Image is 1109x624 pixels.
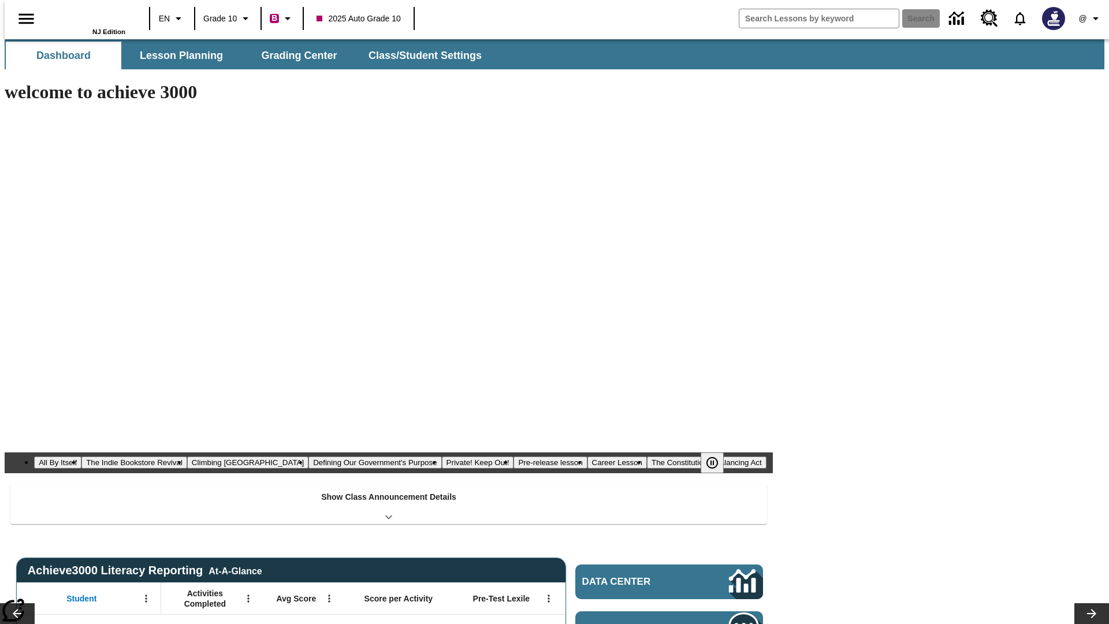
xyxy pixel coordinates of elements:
button: Open Menu [540,590,557,607]
span: NJ Edition [92,28,125,35]
button: Slide 2 The Indie Bookstore Revival [81,456,187,469]
button: Slide 1 All By Itself [34,456,81,469]
div: Home [50,4,125,35]
span: Dashboard [36,49,91,62]
button: Profile/Settings [1072,8,1109,29]
button: Lesson carousel, Next [1074,603,1109,624]
button: Dashboard [6,42,121,69]
button: Slide 8 The Constitution's Balancing Act [647,456,766,469]
button: Slide 3 Climbing Mount Tai [187,456,308,469]
span: Achieve3000 Literacy Reporting [28,564,262,577]
button: Boost Class color is violet red. Change class color [265,8,299,29]
button: Grading Center [241,42,357,69]
img: Avatar [1042,7,1065,30]
div: SubNavbar [5,42,492,69]
button: Slide 5 Private! Keep Out! [442,456,514,469]
button: Open Menu [240,590,257,607]
span: EN [159,13,170,25]
span: B [271,11,277,25]
a: Home [50,5,125,28]
span: Student [66,593,96,604]
button: Slide 6 Pre-release lesson [513,456,587,469]
div: Pause [701,452,735,473]
span: Score per Activity [364,593,433,604]
span: @ [1078,13,1086,25]
p: Show Class Announcement Details [321,491,456,503]
div: SubNavbar [5,39,1104,69]
span: Grading Center [261,49,337,62]
button: Slide 4 Defining Our Government's Purpose [308,456,441,469]
button: Pause [701,452,724,473]
span: 2025 Auto Grade 10 [317,13,400,25]
span: Lesson Planning [140,49,223,62]
span: Avg Score [276,593,316,604]
button: Slide 7 Career Lesson [587,456,647,469]
a: Data Center [942,3,974,35]
button: Open side menu [9,2,43,36]
button: Lesson Planning [124,42,239,69]
button: Class/Student Settings [359,42,491,69]
button: Select a new avatar [1035,3,1072,34]
button: Open Menu [321,590,338,607]
span: Data Center [582,576,690,588]
button: Open Menu [137,590,155,607]
a: Resource Center, Will open in new tab [974,3,1005,34]
div: At-A-Glance [209,564,262,577]
div: Show Class Announcement Details [10,484,767,524]
a: Data Center [575,564,763,599]
span: Class/Student Settings [369,49,482,62]
a: Notifications [1005,3,1035,34]
span: Activities Completed [167,588,243,609]
span: Pre-Test Lexile [473,593,530,604]
button: Grade: Grade 10, Select a grade [199,8,257,29]
button: Language: EN, Select a language [154,8,191,29]
h1: welcome to achieve 3000 [5,81,773,103]
input: search field [739,9,899,28]
span: Grade 10 [203,13,237,25]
